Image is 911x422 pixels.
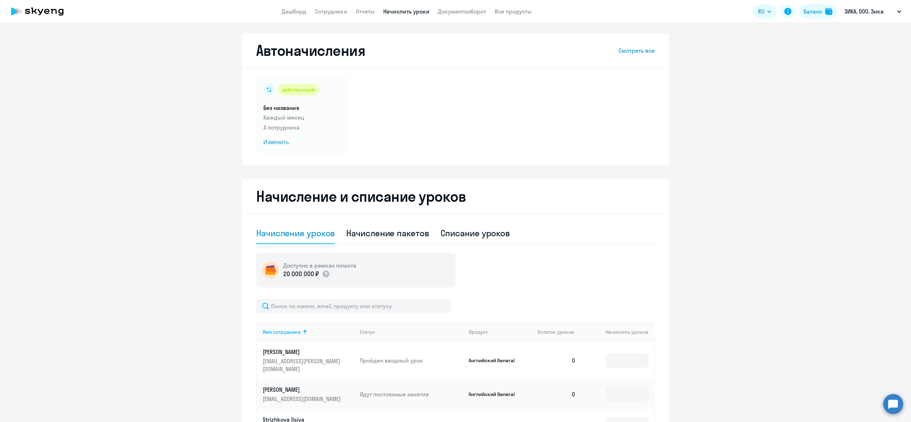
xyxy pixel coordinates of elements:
[278,84,319,95] div: действующий
[346,227,429,239] div: Начисление пакетов
[263,357,342,373] p: [EMAIL_ADDRESS][PERSON_NAME][DOMAIN_NAME]
[825,8,832,15] img: balance
[263,329,301,335] div: Имя сотрудника
[281,8,306,15] a: Дашборд
[753,4,776,19] button: RU
[469,357,522,364] p: Английский General
[799,4,837,19] button: Балансbalance
[758,7,764,16] span: RU
[256,299,451,313] input: Поиск по имени, email, продукту или статусу
[283,262,356,269] h5: Доступно в рамках лимита
[618,46,655,55] a: Смотреть все
[356,8,375,15] a: Отчеты
[469,329,532,335] div: Продукт
[804,7,822,16] div: Баланс
[841,3,905,20] button: ЗИКА, ООО, Зика
[360,329,375,335] div: Статус
[263,386,342,394] p: [PERSON_NAME]
[438,8,486,15] a: Документооборот
[532,379,581,409] td: 0
[441,227,510,239] div: Списание уроков
[360,390,463,398] p: Идут постоянные занятия
[283,269,319,279] p: 20 000 000 ₽
[262,262,279,279] img: wallet-circle.png
[469,391,522,397] p: Английский General
[315,8,347,15] a: Сотрудники
[383,8,430,15] a: Начислить уроки
[256,188,655,205] h2: Начисление и списание уроков
[263,386,354,403] a: [PERSON_NAME][EMAIL_ADDRESS][DOMAIN_NAME]
[263,348,354,373] a: [PERSON_NAME][EMAIL_ADDRESS][PERSON_NAME][DOMAIN_NAME]
[256,227,335,239] div: Начисление уроков
[263,104,342,112] h5: Без названия
[263,138,342,147] span: Изменить
[256,42,365,59] h2: Автоначисления
[360,329,463,335] div: Статус
[844,7,884,16] p: ЗИКА, ООО, Зика
[263,329,354,335] div: Имя сотрудника
[360,357,463,364] p: Пройден вводный урок
[537,329,574,335] span: Остаток уроков
[495,8,532,15] a: Все продукты
[263,395,342,403] p: [EMAIL_ADDRESS][DOMAIN_NAME]
[532,342,581,379] td: 0
[581,322,654,342] th: Начислить уроков
[469,329,488,335] div: Продукт
[537,329,581,335] div: Остаток уроков
[263,113,342,122] p: Каждый месяц
[263,123,342,132] p: 4 сотрудника
[263,348,342,356] p: [PERSON_NAME]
